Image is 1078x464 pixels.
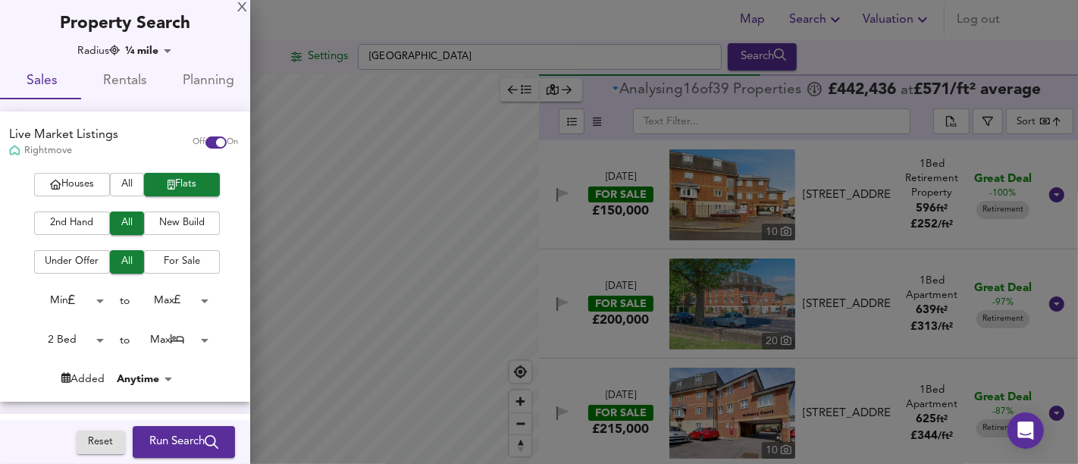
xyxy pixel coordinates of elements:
[130,328,214,352] div: Max
[42,215,102,232] span: 2nd Hand
[26,328,109,352] div: 2 Bed
[144,173,220,196] button: Flats
[9,145,20,158] img: Rightmove
[144,212,220,235] button: New Build
[77,431,125,454] button: Reset
[121,43,177,58] div: ¼ mile
[26,289,109,312] div: Min
[152,176,212,193] span: Flats
[144,250,220,274] button: For Sale
[152,215,212,232] span: New Build
[1007,412,1044,449] div: Open Intercom Messenger
[237,3,247,14] div: X
[118,215,136,232] span: All
[130,289,214,312] div: Max
[121,293,130,309] div: to
[34,250,110,274] button: Under Offer
[84,434,118,451] span: Reset
[133,426,235,458] button: Run Search
[118,253,136,271] span: All
[92,70,158,93] span: Rentals
[112,372,177,387] div: Anytime
[77,43,120,58] div: Radius
[110,173,144,196] button: All
[61,372,105,387] div: Added
[193,136,205,149] span: Off
[42,176,102,193] span: Houses
[34,173,110,196] button: Houses
[34,212,110,235] button: 2nd Hand
[176,70,241,93] span: Planning
[227,136,238,149] span: On
[152,253,212,271] span: For Sale
[121,333,130,348] div: to
[9,144,118,158] div: Rightmove
[149,432,218,452] span: Run Search
[9,70,74,93] span: Sales
[42,253,102,271] span: Under Offer
[9,127,118,144] div: Live Market Listings
[118,176,136,193] span: All
[110,250,144,274] button: All
[110,212,144,235] button: All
